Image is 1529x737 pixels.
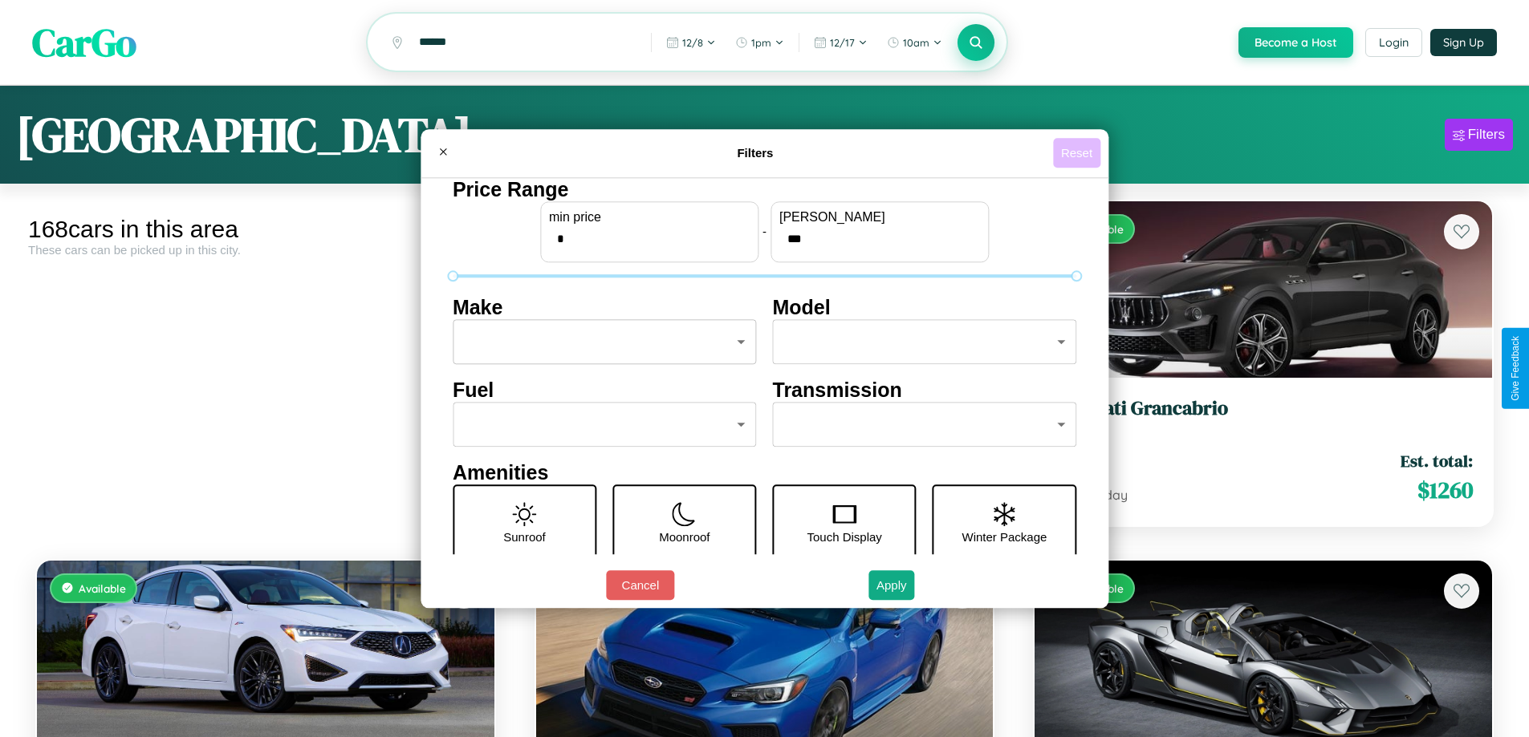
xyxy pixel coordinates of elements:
span: 1pm [751,36,771,49]
span: 12 / 8 [682,36,703,49]
button: Apply [868,570,915,600]
span: 10am [903,36,929,49]
span: Est. total: [1401,449,1473,472]
div: 168 cars in this area [28,216,503,243]
span: / day [1094,487,1128,503]
h4: Model [773,296,1077,319]
h1: [GEOGRAPHIC_DATA] [16,102,472,168]
button: 12/8 [658,30,724,55]
label: [PERSON_NAME] [779,210,980,225]
p: Moonroof [659,526,710,548]
span: 12 / 17 [830,36,855,49]
span: $ 1260 [1417,474,1473,506]
button: 1pm [727,30,792,55]
p: Winter Package [962,526,1047,548]
h4: Amenities [453,461,1076,484]
button: Login [1365,28,1422,57]
a: Maserati Grancabrio2020 [1054,397,1473,436]
div: Give Feedback [1510,336,1521,401]
span: CarGo [32,16,136,69]
h3: Maserati Grancabrio [1054,397,1473,420]
button: Become a Host [1238,27,1353,58]
h4: Fuel [453,379,757,402]
h4: Make [453,296,757,319]
button: Sign Up [1430,29,1497,56]
button: Filters [1445,119,1513,151]
label: min price [549,210,750,225]
p: Touch Display [807,526,881,548]
div: These cars can be picked up in this city. [28,243,503,257]
button: Cancel [606,570,674,600]
button: 12/17 [806,30,876,55]
p: - [762,221,767,242]
h4: Price Range [453,178,1076,201]
h4: Filters [457,146,1053,160]
h4: Transmission [773,379,1077,402]
button: 10am [879,30,950,55]
button: Reset [1053,138,1100,168]
p: Sunroof [503,526,546,548]
div: Filters [1468,127,1505,143]
span: Available [79,581,126,595]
